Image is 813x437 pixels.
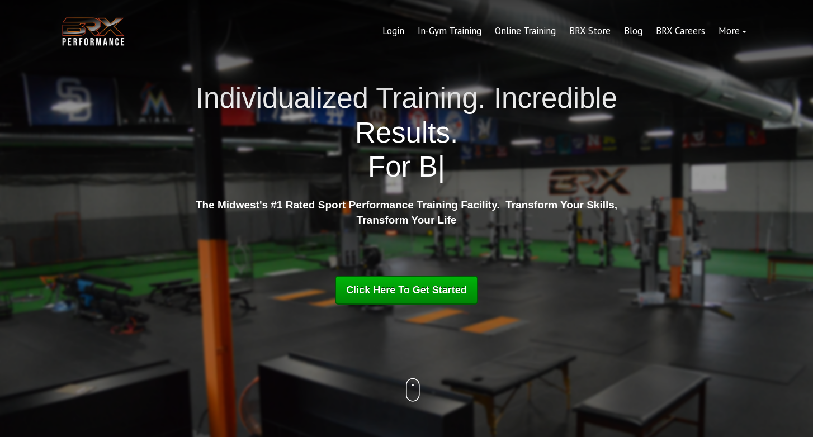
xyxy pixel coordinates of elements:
img: BRX Transparent Logo-2 [60,15,127,49]
a: BRX Store [563,18,617,45]
div: Navigation Menu [376,18,753,45]
span: Click Here To Get Started [346,284,467,296]
span: | [438,151,445,183]
h1: Individualized Training. Incredible Results. [191,81,622,184]
a: Click Here To Get Started [335,275,478,305]
a: More [712,18,753,45]
a: Login [376,18,411,45]
a: In-Gym Training [411,18,488,45]
strong: The Midwest's #1 Rated Sport Performance Training Facility. Transform Your Skills, Transform Your... [196,199,617,226]
a: Online Training [488,18,563,45]
span: For B [368,151,438,183]
a: BRX Careers [649,18,712,45]
a: Blog [617,18,649,45]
